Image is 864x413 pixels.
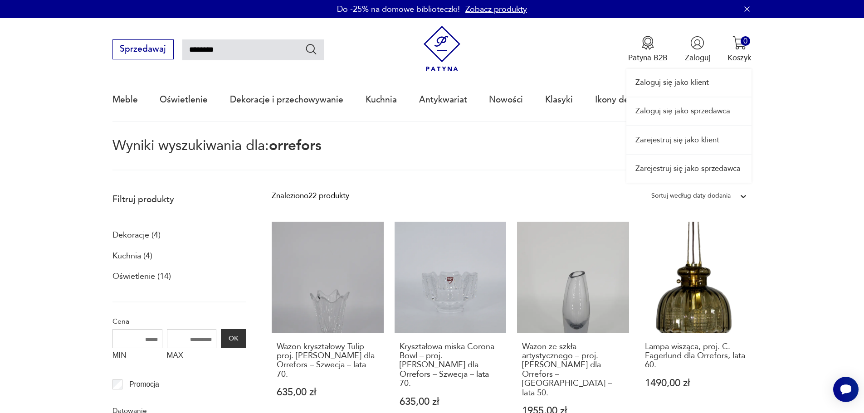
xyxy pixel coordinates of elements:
[595,79,651,121] a: Ikony designu
[167,348,217,365] label: MAX
[112,46,174,53] a: Sprzedawaj
[305,43,318,56] button: Szukaj
[112,316,246,327] p: Cena
[366,79,397,121] a: Kuchnia
[465,4,527,15] a: Zobacz produkty
[419,26,465,72] img: Patyna - sklep z meblami i dekoracjami vintage
[230,79,343,121] a: Dekoracje i przechowywanie
[129,379,159,390] p: Promocja
[269,136,322,155] span: orrefors
[626,155,752,183] a: Zarejestruj się jako sprzedawca
[112,139,752,170] p: Wyniki wyszukiwania dla:
[112,194,246,205] p: Filtruj produkty
[419,79,467,121] a: Antykwariat
[651,190,731,202] div: Sortuj według daty dodania
[626,69,752,97] a: Zaloguj się jako klient
[400,342,502,389] h3: Kryształowa miska Corona Bowl – proj. [PERSON_NAME] dla Orrefors – Szwecja – lata 70.
[522,342,624,398] h3: Wazon ze szkła artystycznego – proj. [PERSON_NAME] dla Orrefors – [GEOGRAPHIC_DATA] – lata 50.
[160,79,208,121] a: Oświetlenie
[545,79,573,121] a: Klasyki
[112,269,171,284] a: Oświetlenie (14)
[221,329,245,348] button: OK
[112,228,161,243] a: Dekoracje (4)
[112,248,152,264] a: Kuchnia (4)
[645,379,747,388] p: 1490,00 zł
[626,126,752,154] a: Zarejestruj się jako klient
[337,4,460,15] p: Do -25% na domowe biblioteczki!
[277,388,379,397] p: 635,00 zł
[112,39,174,59] button: Sprzedawaj
[400,397,502,407] p: 635,00 zł
[112,79,138,121] a: Meble
[833,377,859,402] iframe: Smartsupp widget button
[272,190,349,202] div: Znaleziono 22 produkty
[277,342,379,379] h3: Wazon kryształowy Tulip – proj. [PERSON_NAME] dla Orrefors – Szwecja – lata 70.
[112,348,162,365] label: MIN
[489,79,523,121] a: Nowości
[645,342,747,370] h3: Lampa wisząca, proj. C. Fagerlund dla Orrefors, lata 60.
[626,97,752,125] a: Zaloguj się jako sprzedawca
